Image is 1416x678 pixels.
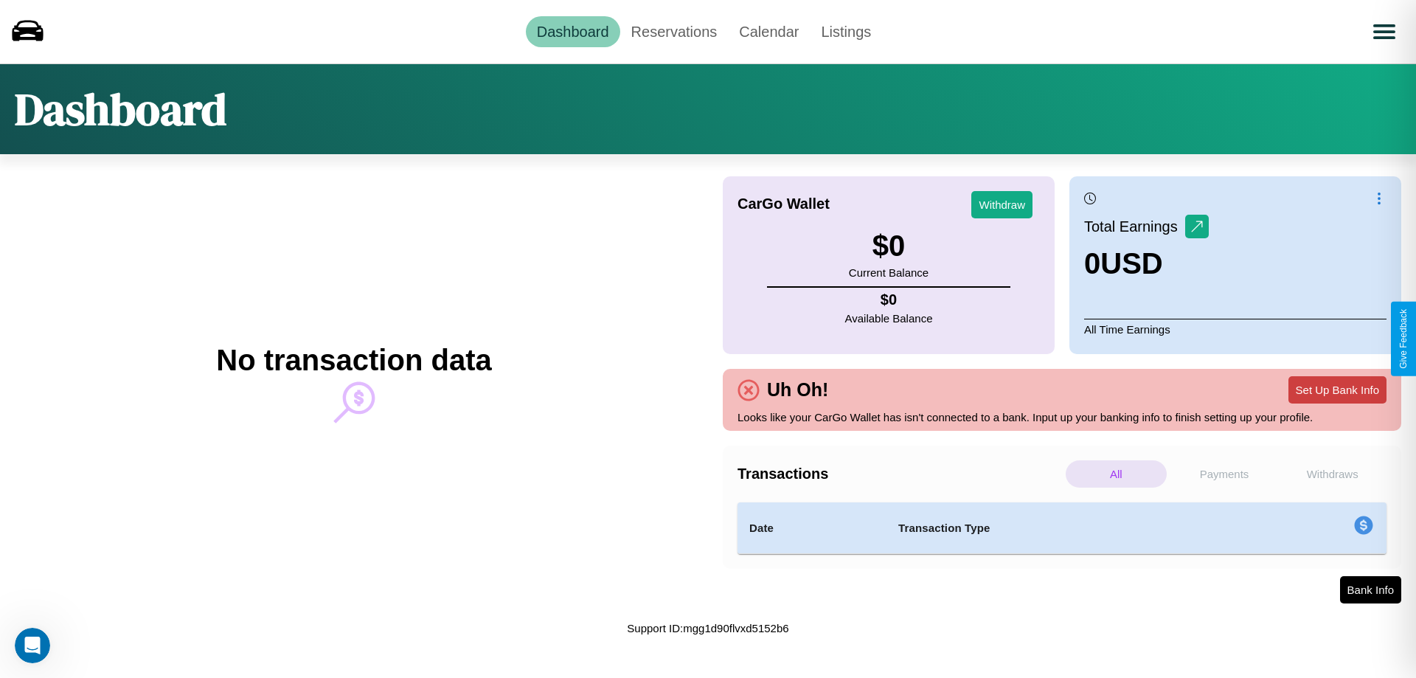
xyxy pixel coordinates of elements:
[1282,460,1383,488] p: Withdraws
[1084,247,1209,280] h3: 0 USD
[737,466,1062,482] h4: Transactions
[627,618,788,638] p: Support ID: mgg1d90flvxd5152b6
[971,191,1032,218] button: Withdraw
[760,379,836,401] h4: Uh Oh!
[216,344,491,377] h2: No transaction data
[1364,11,1405,52] button: Open menu
[728,16,810,47] a: Calendar
[1084,213,1185,240] p: Total Earnings
[1288,376,1386,404] button: Set Up Bank Info
[737,196,830,212] h4: CarGo Wallet
[845,291,933,308] h4: $ 0
[15,628,50,663] iframe: Intercom live chat
[15,79,226,139] h1: Dashboard
[1398,309,1409,369] div: Give Feedback
[1084,319,1386,339] p: All Time Earnings
[749,519,875,537] h4: Date
[620,16,729,47] a: Reservations
[526,16,620,47] a: Dashboard
[737,502,1386,554] table: simple table
[1066,460,1167,488] p: All
[737,407,1386,427] p: Looks like your CarGo Wallet has isn't connected to a bank. Input up your banking info to finish ...
[849,263,929,283] p: Current Balance
[1174,460,1275,488] p: Payments
[1340,576,1401,603] button: Bank Info
[845,308,933,328] p: Available Balance
[849,229,929,263] h3: $ 0
[810,16,882,47] a: Listings
[898,519,1233,537] h4: Transaction Type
